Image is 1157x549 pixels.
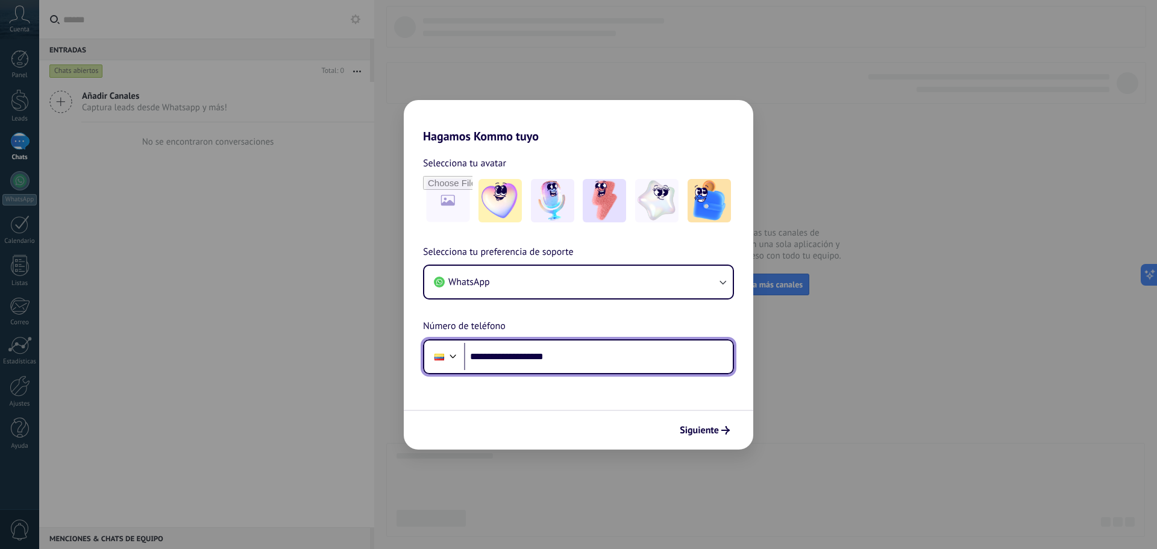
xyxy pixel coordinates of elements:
[423,155,506,171] span: Selecciona tu avatar
[404,100,753,143] h2: Hagamos Kommo tuyo
[680,426,719,434] span: Siguiente
[531,179,574,222] img: -2.jpeg
[635,179,679,222] img: -4.jpeg
[478,179,522,222] img: -1.jpeg
[423,245,574,260] span: Selecciona tu preferencia de soporte
[674,420,735,441] button: Siguiente
[688,179,731,222] img: -5.jpeg
[423,319,506,334] span: Número de teléfono
[448,276,490,288] span: WhatsApp
[583,179,626,222] img: -3.jpeg
[424,266,733,298] button: WhatsApp
[428,344,451,369] div: Ecuador: + 593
